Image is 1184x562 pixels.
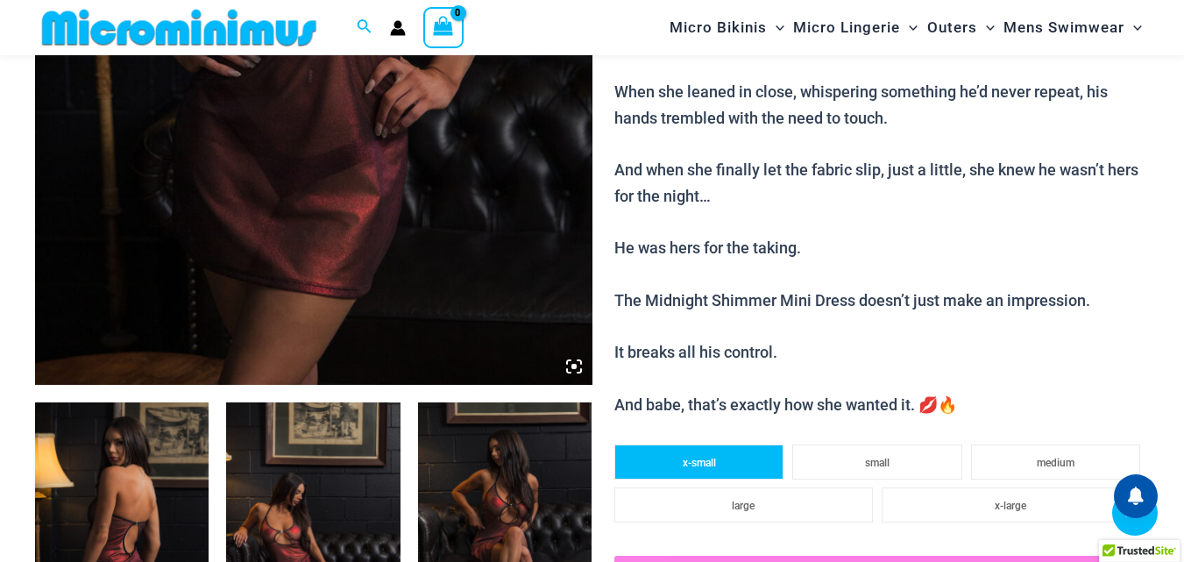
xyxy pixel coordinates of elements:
span: Micro Bikinis [670,5,767,50]
nav: Site Navigation [663,3,1149,53]
span: large [732,500,755,512]
img: MM SHOP LOGO FLAT [35,8,323,47]
span: x-small [683,457,716,469]
span: Menu Toggle [977,5,995,50]
a: Micro LingerieMenu ToggleMenu Toggle [789,5,922,50]
li: x-large [882,487,1140,523]
a: Search icon link [357,17,372,39]
span: Menu Toggle [767,5,784,50]
li: small [792,445,961,480]
span: Mens Swimwear [1003,5,1124,50]
span: small [865,457,890,469]
a: View Shopping Cart, empty [423,7,464,47]
span: x-large [995,500,1026,512]
a: Micro BikinisMenu ToggleMenu Toggle [665,5,789,50]
li: large [614,487,873,523]
span: medium [1037,457,1074,469]
a: OutersMenu ToggleMenu Toggle [923,5,999,50]
span: Menu Toggle [900,5,918,50]
li: x-small [614,445,783,480]
span: Micro Lingerie [793,5,900,50]
span: Menu Toggle [1124,5,1142,50]
span: Outers [927,5,977,50]
li: medium [971,445,1140,480]
a: Mens SwimwearMenu ToggleMenu Toggle [999,5,1146,50]
a: Account icon link [390,20,406,36]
